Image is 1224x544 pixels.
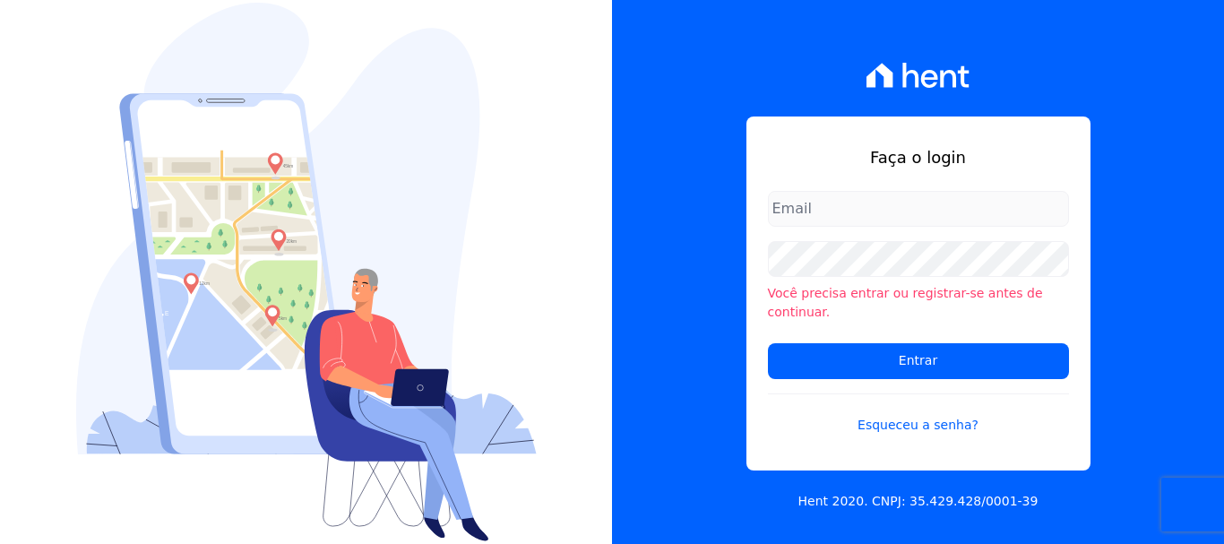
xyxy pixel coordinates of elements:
[768,393,1069,435] a: Esqueceu a senha?
[768,284,1069,322] li: Você precisa entrar ou registrar-se antes de continuar.
[768,191,1069,227] input: Email
[768,343,1069,379] input: Entrar
[798,492,1039,511] p: Hent 2020. CNPJ: 35.429.428/0001-39
[76,3,537,541] img: Login
[768,145,1069,169] h1: Faça o login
